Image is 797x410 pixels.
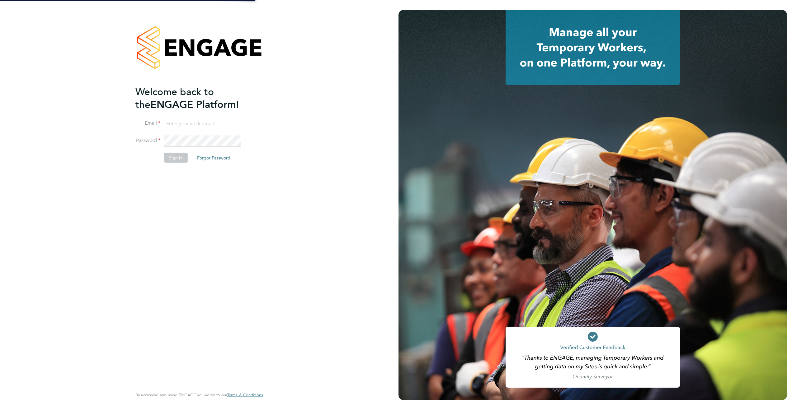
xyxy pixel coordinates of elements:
[135,137,160,144] label: Password
[135,392,263,398] span: By accessing and using ENGAGE you agree to our
[192,153,235,163] button: Forgot Password
[227,393,263,398] a: Terms & Conditions
[164,118,241,129] input: Enter your work email...
[135,85,257,111] h2: ENGAGE Platform!
[135,120,160,127] label: Email
[135,85,214,110] span: Welcome back to the
[164,153,188,163] button: Sign In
